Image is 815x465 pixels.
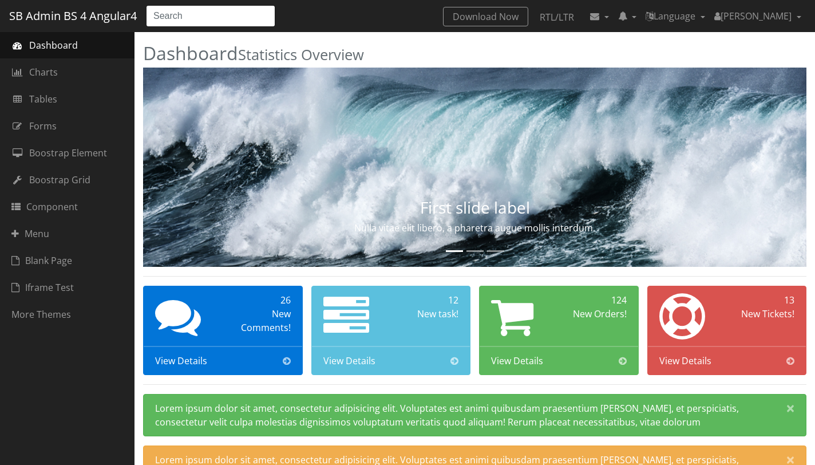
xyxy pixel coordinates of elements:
div: 12 [395,293,458,307]
img: Random first slide [143,68,806,267]
span: View Details [155,354,207,368]
div: New task! [395,307,458,321]
a: [PERSON_NAME] [710,5,806,27]
span: View Details [659,354,711,368]
h2: Dashboard [143,43,806,63]
small: Statistics Overview [238,45,364,65]
span: × [786,400,794,416]
p: Nulla vitae elit libero, a pharetra augue mollis interdum. [243,221,707,235]
span: View Details [323,354,375,368]
button: Close [775,395,806,422]
div: New Orders! [563,307,627,321]
div: 26 [227,293,291,307]
div: 124 [563,293,627,307]
h3: First slide label [243,199,707,216]
div: New Comments! [227,307,291,334]
div: 13 [731,293,794,307]
input: Search [146,5,275,27]
a: Language [641,5,710,27]
a: RTL/LTR [531,7,583,27]
div: Lorem ipsum dolor sit amet, consectetur adipisicing elit. Voluptates est animi quibusdam praesent... [143,394,806,436]
a: SB Admin BS 4 Angular4 [9,5,137,27]
span: View Details [491,354,543,368]
div: New Tickets! [731,307,794,321]
a: Download Now [443,7,528,26]
span: Menu [11,227,49,241]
